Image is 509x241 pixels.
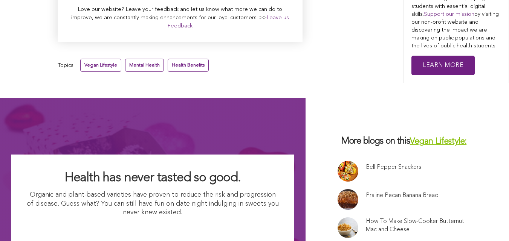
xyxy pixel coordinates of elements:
[125,59,164,72] a: Mental Health
[168,15,289,29] a: Leave us Feedback
[26,170,279,186] h2: Health has never tasted so good.
[471,205,509,241] iframe: Chat Widget
[411,56,475,76] a: Learn More
[168,59,209,72] a: Health Benefits
[366,191,439,200] a: Praline Pecan Banana Bread
[366,163,421,171] a: Bell Pepper Snackers
[410,137,467,146] a: Vegan Lifestyle:
[338,136,477,147] h3: More blogs on this
[69,6,291,30] p: Love our website? Leave your feedback and let us know what more we can do to improve, we are cons...
[366,217,471,234] a: How To Make Slow-Cooker Butternut Mac and Cheese
[80,59,121,72] a: Vegan Lifestyle
[58,61,75,71] span: Topics:
[26,191,279,217] p: Organic and plant-based varieties have proven to reduce the risk and progression of disease. Gues...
